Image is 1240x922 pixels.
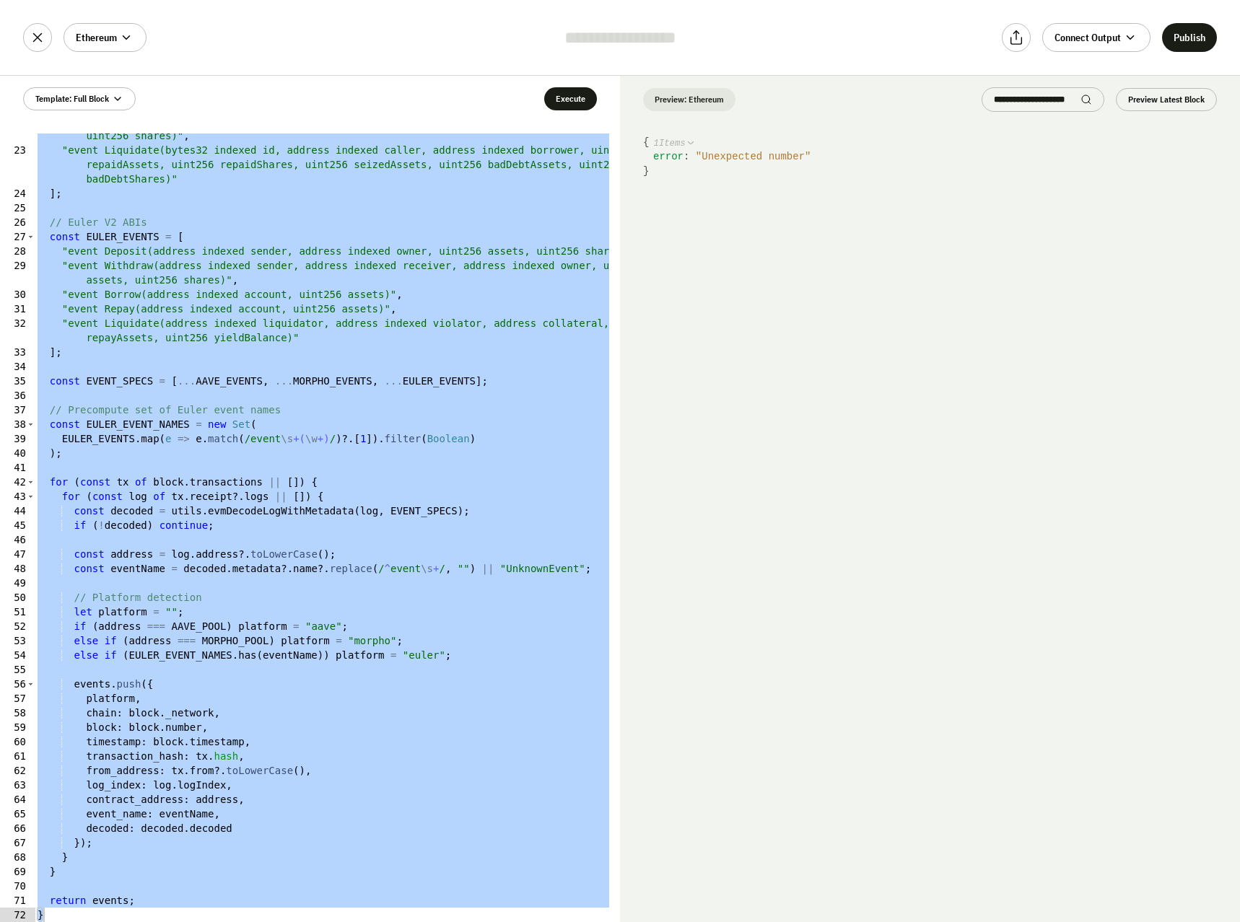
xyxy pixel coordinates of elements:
button: Publish [1162,23,1217,52]
span: Toggle code folding, rows 42 through 69 [27,475,35,489]
span: Toggle code folding, rows 43 through 68 [27,489,35,504]
span: " Unexpected number " [696,151,811,162]
span: { [643,136,649,148]
span: Template: Full Block [35,93,109,105]
span: } [643,165,649,177]
div: : [653,149,1217,164]
span: Toggle code folding, rows 27 through 33 [27,229,35,244]
span: 1 Items [654,139,686,149]
span: Connect Output [1055,30,1121,45]
button: Connect Output [1042,23,1151,52]
button: Execute [544,87,597,110]
span: Toggle code folding, rows 38 through 40 [27,417,35,431]
span: Toggle code folding, rows 56 through 67 [27,677,35,691]
button: Template: Full Block [23,87,136,110]
button: Ethereum [64,23,147,52]
button: Preview Latest Block [1116,88,1217,111]
span: Ethereum [76,30,117,45]
span: error [653,151,684,162]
